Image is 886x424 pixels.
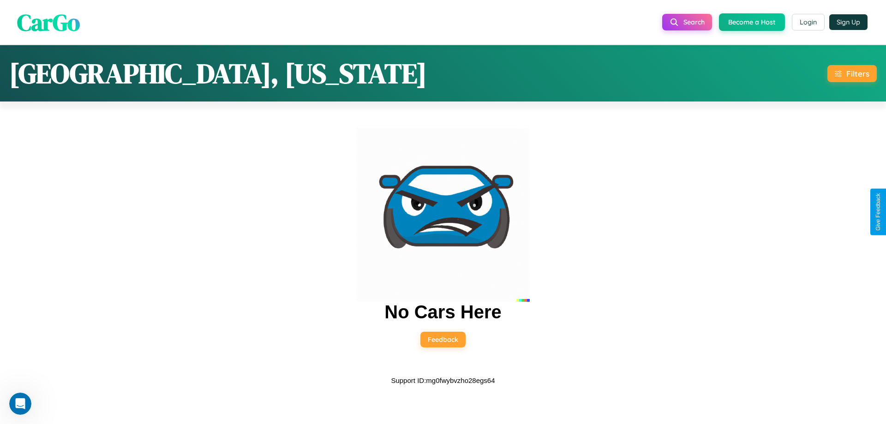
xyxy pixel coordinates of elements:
button: Login [792,14,825,30]
span: Search [683,18,705,26]
p: Support ID: mg0fwybvzho28egs64 [391,374,495,387]
span: CarGo [17,6,80,38]
button: Feedback [420,332,466,347]
img: car [356,128,530,302]
iframe: Intercom live chat [9,393,31,415]
button: Sign Up [829,14,868,30]
button: Search [662,14,712,30]
div: Filters [846,69,869,78]
button: Filters [827,65,877,82]
h2: No Cars Here [384,302,501,322]
h1: [GEOGRAPHIC_DATA], [US_STATE] [9,54,427,92]
button: Become a Host [719,13,785,31]
div: Give Feedback [875,193,881,231]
